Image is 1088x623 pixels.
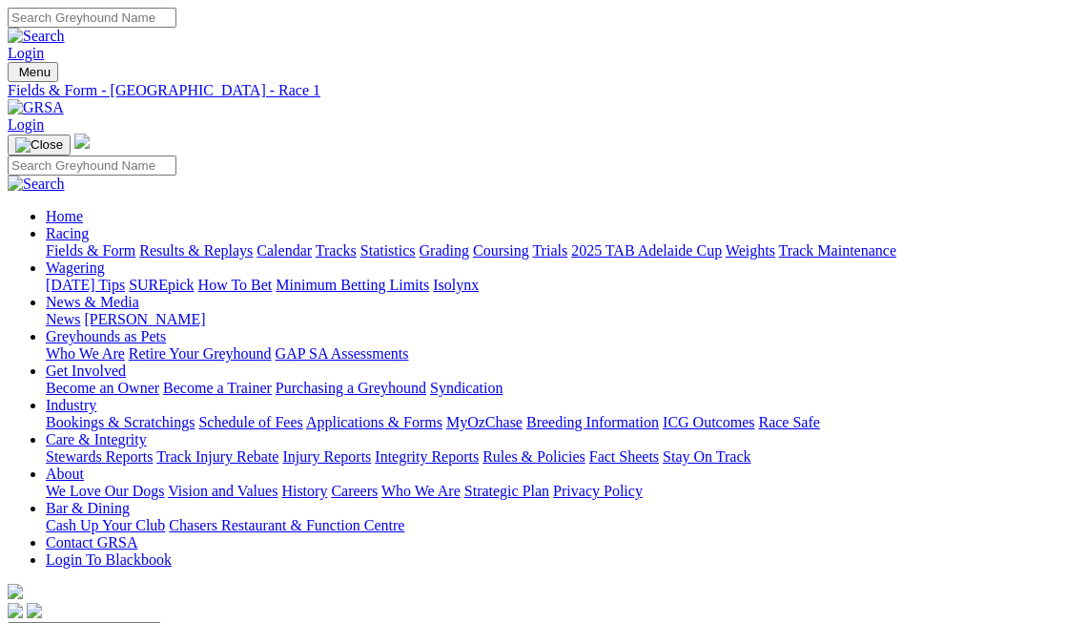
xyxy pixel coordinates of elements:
a: Race Safe [758,414,819,430]
a: Stewards Reports [46,448,153,465]
img: logo-grsa-white.png [74,134,90,149]
a: Integrity Reports [375,448,479,465]
a: Coursing [473,242,529,259]
a: Wagering [46,260,105,276]
a: Strategic Plan [464,483,549,499]
a: Schedule of Fees [198,414,302,430]
a: Syndication [430,380,503,396]
a: Rules & Policies [482,448,585,465]
img: GRSA [8,99,64,116]
a: ICG Outcomes [663,414,754,430]
a: Login [8,45,44,61]
a: About [46,466,84,482]
a: News [46,311,80,327]
a: Care & Integrity [46,431,147,447]
a: Get Involved [46,363,126,379]
a: Bar & Dining [46,500,130,516]
img: logo-grsa-white.png [8,584,23,599]
button: Toggle navigation [8,135,71,156]
div: Greyhounds as Pets [46,345,1080,363]
a: Statistics [360,242,416,259]
a: [PERSON_NAME] [84,311,205,327]
a: Trials [532,242,567,259]
div: Racing [46,242,1080,260]
a: Careers [331,483,378,499]
a: Login [8,116,44,133]
div: News & Media [46,311,1080,328]
div: Care & Integrity [46,448,1080,466]
a: Track Injury Rebate [156,448,278,465]
button: Toggle navigation [8,62,58,82]
a: Become an Owner [46,380,159,396]
div: Industry [46,414,1080,431]
a: Grading [420,242,469,259]
div: Wagering [46,277,1080,294]
a: Fact Sheets [589,448,659,465]
a: Retire Your Greyhound [129,345,272,362]
a: We Love Our Dogs [46,483,164,499]
div: Bar & Dining [46,517,1080,534]
span: Menu [19,65,51,79]
a: Applications & Forms [306,414,442,430]
img: Search [8,28,65,45]
a: Login To Blackbook [46,551,172,568]
a: History [281,483,327,499]
a: GAP SA Assessments [276,345,409,362]
a: Cash Up Your Club [46,517,165,533]
a: Tracks [316,242,357,259]
img: Close [15,137,63,153]
a: MyOzChase [446,414,523,430]
a: SUREpick [129,277,194,293]
a: [DATE] Tips [46,277,125,293]
a: Calendar [257,242,312,259]
a: Vision and Values [168,483,277,499]
input: Search [8,156,176,176]
a: Weights [726,242,775,259]
a: News & Media [46,294,139,310]
div: Get Involved [46,380,1080,397]
a: Breeding Information [526,414,659,430]
div: About [46,483,1080,500]
img: twitter.svg [27,603,42,618]
a: Contact GRSA [46,534,137,550]
a: Racing [46,225,89,241]
a: Purchasing a Greyhound [276,380,426,396]
a: Injury Reports [282,448,371,465]
a: Industry [46,397,96,413]
a: Bookings & Scratchings [46,414,195,430]
img: Search [8,176,65,193]
a: Become a Trainer [163,380,272,396]
a: Results & Replays [139,242,253,259]
a: Fields & Form - [GEOGRAPHIC_DATA] - Race 1 [8,82,1080,99]
a: Who We Are [46,345,125,362]
a: Stay On Track [663,448,750,465]
a: Isolynx [433,277,479,293]
img: facebook.svg [8,603,23,618]
a: Minimum Betting Limits [276,277,429,293]
a: Fields & Form [46,242,135,259]
a: How To Bet [198,277,273,293]
a: Who We Are [381,483,461,499]
a: Privacy Policy [553,483,643,499]
a: Chasers Restaurant & Function Centre [169,517,404,533]
input: Search [8,8,176,28]
a: 2025 TAB Adelaide Cup [571,242,722,259]
a: Greyhounds as Pets [46,328,166,344]
a: Track Maintenance [779,242,896,259]
a: Home [46,208,83,224]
